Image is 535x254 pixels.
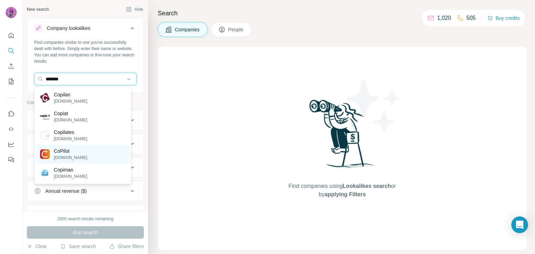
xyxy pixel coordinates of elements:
[54,136,87,142] p: [DOMAIN_NAME]
[342,74,405,137] img: Surfe Illustration - Stars
[6,153,17,166] button: Feedback
[40,112,50,121] img: Copiat
[54,91,87,98] p: Copilan
[325,191,366,197] span: applying Filters
[228,26,244,33] span: People
[34,39,137,64] div: Find companies similar to one you've successfully dealt with before. Simply enter their name or w...
[27,100,144,106] p: Company information
[121,4,148,15] button: Hide
[158,8,527,18] h4: Search
[60,243,96,250] button: Save search
[27,159,144,176] button: HQ location
[6,45,17,57] button: Search
[343,183,391,189] span: Lookalikes search
[6,60,17,72] button: Enrich CSV
[40,168,50,178] img: Copiman
[487,13,520,23] button: Buy credits
[54,154,87,161] p: [DOMAIN_NAME]
[6,108,17,120] button: Use Surfe on LinkedIn
[40,93,50,103] img: Copilan
[47,25,90,32] div: Company lookalikes
[54,117,87,123] p: [DOMAIN_NAME]
[175,26,200,33] span: Companies
[6,29,17,42] button: Quick start
[306,98,379,175] img: Surfe Illustration - Woman searching with binoculars
[6,75,17,88] button: My lists
[6,123,17,135] button: Use Surfe API
[27,206,144,223] button: Employees (size)
[54,166,87,173] p: Copiman
[57,216,114,222] div: 2000 search results remaining
[54,98,87,104] p: [DOMAIN_NAME]
[54,148,87,154] p: CoPilot
[40,130,50,140] img: Copilates
[27,243,47,250] button: Clear
[40,149,50,159] img: CoPilot
[27,20,144,39] button: Company lookalikes
[54,110,87,117] p: Copiat
[27,135,144,152] button: Industry
[286,182,398,199] span: Find companies using or by
[437,14,451,22] p: 1,020
[27,183,144,199] button: Annual revenue ($)
[109,243,144,250] button: Share filters
[27,112,144,128] button: Company
[6,7,17,18] img: Avatar
[54,173,87,180] p: [DOMAIN_NAME]
[27,6,49,13] div: New search
[511,216,528,233] div: Open Intercom Messenger
[54,129,87,136] p: Copilates
[466,14,476,22] p: 505
[45,188,87,195] div: Annual revenue ($)
[6,138,17,151] button: Dashboard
